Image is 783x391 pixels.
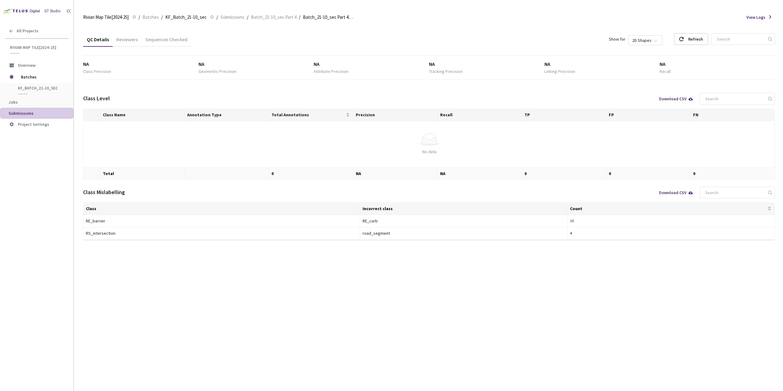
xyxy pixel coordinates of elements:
[165,14,207,21] span: KF_Batch_21-10_sec
[659,97,693,101] div: Download CSV
[314,61,429,68] div: NA
[746,14,765,21] span: View Logs
[544,68,575,75] div: Linking Precision
[606,109,691,121] th: FP
[18,122,49,127] span: Project Settings
[691,168,775,180] td: 0
[363,230,430,237] div: road_segment
[250,14,298,20] a: Batch_21-10_sec Part 4
[429,68,463,75] div: Tracking Precision
[86,230,154,237] div: RS_intersection
[113,36,142,47] div: Reviewers
[303,14,353,21] span: Batch_21-10_sec Part 4 QC - [DATE]
[522,109,606,121] th: TP
[606,168,691,180] td: 0
[83,68,111,75] div: Class Precision
[251,14,296,21] span: Batch_21-10_sec Part 4
[570,206,582,211] a: Count
[100,168,185,180] td: Total
[660,61,775,68] div: NA
[701,187,767,198] input: Search
[570,218,580,224] span: 10
[44,8,61,14] div: GT Studio
[660,68,671,75] div: Recall
[691,109,775,121] th: FN
[185,109,269,121] th: Annotation Type
[139,14,140,21] li: /
[161,14,163,21] li: /
[269,109,353,121] th: Total Annotations
[632,36,659,45] span: 2D Shapes
[299,14,300,21] li: /
[353,109,438,121] th: Precision
[9,110,34,116] span: Submissions
[247,14,248,21] li: /
[199,68,236,75] div: Geometric Precision
[688,34,703,45] div: Refresh
[10,45,65,50] span: Rivian Map Tile[2024-25]
[86,217,154,224] div: RE_barrier
[314,68,348,75] div: Attribute Precision
[100,109,185,121] th: Class Name
[141,14,160,20] a: Batches
[363,217,430,224] div: RE_curb
[9,99,18,105] span: Jobs
[18,86,63,91] span: KF_Batch_21-10_sec
[83,14,129,21] span: Rivian Map Tile[2024-25]
[17,28,38,34] span: All Projects
[216,14,218,21] li: /
[143,14,159,21] span: Batches
[570,230,580,236] span: 4
[21,71,63,83] span: Batches
[271,112,345,117] span: Total Annotations
[269,168,353,180] td: 0
[86,206,96,211] a: Class
[83,36,113,47] div: QC Details
[438,109,522,121] th: Recall
[219,14,246,20] a: Submissions
[83,188,125,197] div: Class Mislabelling
[609,36,625,42] span: Show for
[18,62,35,68] span: Overview
[220,14,244,21] span: Submissions
[199,61,314,68] div: NA
[88,148,770,155] div: No data
[438,168,522,180] td: NA
[544,61,660,68] div: NA
[701,93,767,104] input: Search
[353,168,438,180] td: NA
[83,61,199,68] div: NA
[83,94,110,103] div: Class Level
[522,168,606,180] td: 0
[659,190,693,195] div: Download CSV
[363,206,393,211] a: Incorrect class
[429,61,544,68] div: NA
[713,34,767,45] input: Search
[142,36,191,47] div: Sequences Checked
